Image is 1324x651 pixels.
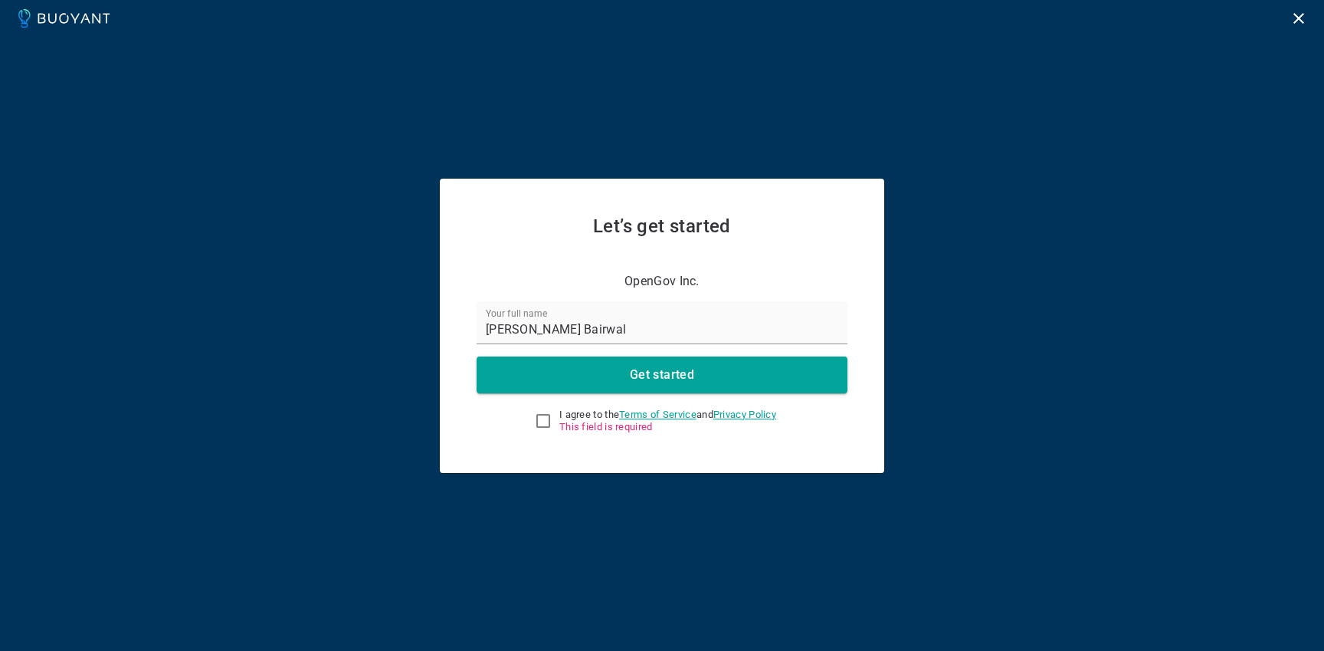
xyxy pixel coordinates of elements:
button: Logout [1286,5,1312,31]
a: Privacy Policy [713,409,776,420]
h2: Let’s get started [477,215,847,237]
button: Get started [477,357,847,393]
span: I agree to the and [559,409,776,421]
span: This field is required [559,421,776,433]
label: Your full name [486,307,547,320]
h4: Get started [630,367,694,383]
a: Terms of Service [619,409,696,420]
a: Logout [1286,10,1312,25]
p: OpenGov Inc. [624,274,700,289]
